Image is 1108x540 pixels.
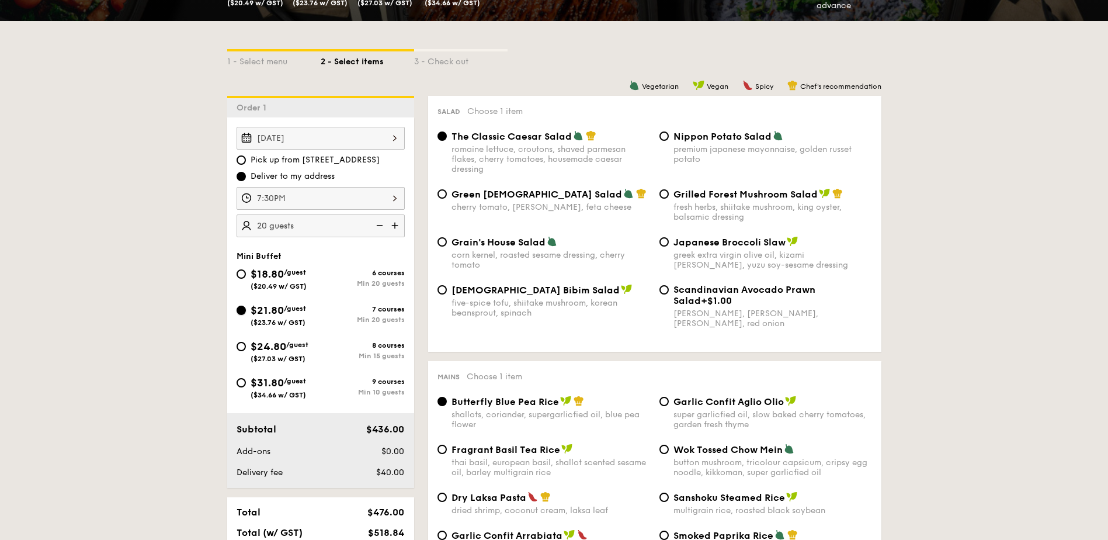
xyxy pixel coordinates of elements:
span: Vegan [707,82,728,91]
span: The Classic Caesar Salad [451,131,572,142]
span: ($27.03 w/ GST) [251,355,305,363]
input: Fragrant Basil Tea Ricethai basil, european basil, shallot scented sesame oil, barley multigrain ... [437,445,447,454]
input: Event time [237,187,405,210]
span: ($23.76 w/ GST) [251,319,305,327]
span: Pick up from [STREET_ADDRESS] [251,154,380,166]
img: icon-vegetarian.fe4039eb.svg [573,130,583,141]
div: five-spice tofu, shiitake mushroom, korean beansprout, spinach [451,298,650,318]
img: icon-vegan.f8ff3823.svg [786,491,798,502]
img: icon-spicy.37a8142b.svg [527,491,538,502]
div: 8 courses [321,341,405,349]
span: ($34.66 w/ GST) [251,391,306,399]
div: shallots, coriander, supergarlicfied oil, blue pea flower [451,410,650,430]
span: Delivery fee [237,468,283,477]
span: $518.84 [368,527,404,538]
input: Dry Laksa Pastadried shrimp, coconut cream, laksa leaf [437,493,447,502]
div: fresh herbs, shiitake mushroom, king oyster, balsamic dressing [673,202,872,222]
input: Green [DEMOGRAPHIC_DATA] Saladcherry tomato, [PERSON_NAME], feta cheese [437,189,447,199]
input: Pick up from [STREET_ADDRESS] [237,155,246,165]
span: Grain's House Salad [451,237,546,248]
span: $0.00 [381,446,404,456]
span: Green [DEMOGRAPHIC_DATA] Salad [451,189,622,200]
div: thai basil, european basil, shallot scented sesame oil, barley multigrain rice [451,458,650,477]
input: Butterfly Blue Pea Riceshallots, coriander, supergarlicfied oil, blue pea flower [437,397,447,406]
span: $476.00 [367,507,404,518]
span: Dry Laksa Pasta [451,492,526,503]
input: Garlic Confit Aglio Oliosuper garlicfied oil, slow baked cherry tomatoes, garden fresh thyme [659,397,669,406]
img: icon-chef-hat.a58ddaea.svg [832,188,843,199]
input: Number of guests [237,214,405,237]
span: Subtotal [237,424,276,435]
img: icon-chef-hat.a58ddaea.svg [787,529,798,540]
span: $436.00 [366,424,404,435]
div: 9 courses [321,378,405,386]
input: Grain's House Saladcorn kernel, roasted sesame dressing, cherry tomato [437,237,447,247]
img: icon-vegan.f8ff3823.svg [819,188,831,199]
span: Nippon Potato Salad [673,131,772,142]
span: $24.80 [251,340,286,353]
img: icon-vegan.f8ff3823.svg [785,396,797,406]
span: Mini Buffet [237,251,282,261]
img: icon-chef-hat.a58ddaea.svg [636,188,647,199]
span: Spicy [755,82,773,91]
img: icon-chef-hat.a58ddaea.svg [787,80,798,91]
span: [DEMOGRAPHIC_DATA] Bibim Salad [451,285,620,296]
input: $24.80/guest($27.03 w/ GST)8 coursesMin 15 guests [237,342,246,351]
img: icon-vegetarian.fe4039eb.svg [774,529,785,540]
input: $18.80/guest($20.49 w/ GST)6 coursesMin 20 guests [237,269,246,279]
div: corn kernel, roasted sesame dressing, cherry tomato [451,250,650,270]
input: $31.80/guest($34.66 w/ GST)9 coursesMin 10 guests [237,378,246,387]
span: Japanese Broccoli Slaw [673,237,786,248]
div: premium japanese mayonnaise, golden russet potato [673,144,872,164]
img: icon-chef-hat.a58ddaea.svg [540,491,551,502]
input: Garlic Confit Arrabiatacherry tomato concasse, garlic-infused olive oil, chilli flakes [437,531,447,540]
span: Wok Tossed Chow Mein [673,444,783,455]
div: 2 - Select items [321,51,414,68]
span: /guest [286,341,308,349]
img: icon-chef-hat.a58ddaea.svg [574,396,584,406]
input: $21.80/guest($23.76 w/ GST)7 coursesMin 20 guests [237,306,246,315]
img: icon-chef-hat.a58ddaea.svg [586,130,596,141]
span: /guest [284,304,306,313]
div: cherry tomato, [PERSON_NAME], feta cheese [451,202,650,212]
input: [DEMOGRAPHIC_DATA] Bibim Saladfive-spice tofu, shiitake mushroom, korean beansprout, spinach [437,285,447,295]
span: $18.80 [251,268,284,281]
span: $40.00 [376,468,404,477]
span: Grilled Forest Mushroom Salad [673,189,818,200]
img: icon-reduce.1d2dbef1.svg [370,214,387,237]
span: Add-ons [237,446,270,456]
div: [PERSON_NAME], [PERSON_NAME], [PERSON_NAME], red onion [673,309,872,328]
div: Min 20 guests [321,316,405,324]
img: icon-vegetarian.fe4039eb.svg [784,444,794,454]
span: /guest [284,268,306,276]
img: icon-vegan.f8ff3823.svg [621,284,633,295]
span: Fragrant Basil Tea Rice [451,444,560,455]
div: multigrain rice, roasted black soybean [673,506,872,515]
img: icon-vegan.f8ff3823.svg [693,80,704,91]
span: $21.80 [251,304,284,317]
span: $31.80 [251,376,284,389]
div: super garlicfied oil, slow baked cherry tomatoes, garden fresh thyme [673,410,872,430]
input: Nippon Potato Saladpremium japanese mayonnaise, golden russet potato [659,131,669,141]
input: Japanese Broccoli Slawgreek extra virgin olive oil, kizami [PERSON_NAME], yuzu soy-sesame dressing [659,237,669,247]
span: Vegetarian [642,82,679,91]
div: 1 - Select menu [227,51,321,68]
input: Wok Tossed Chow Meinbutton mushroom, tricolour capsicum, cripsy egg noodle, kikkoman, super garli... [659,445,669,454]
img: icon-vegetarian.fe4039eb.svg [623,188,634,199]
span: Total [237,507,260,518]
img: icon-add.58712e84.svg [387,214,405,237]
img: icon-spicy.37a8142b.svg [742,80,753,91]
div: Min 20 guests [321,279,405,288]
input: Sanshoku Steamed Ricemultigrain rice, roasted black soybean [659,493,669,502]
input: Deliver to my address [237,172,246,181]
span: +$1.00 [701,295,732,306]
div: Min 10 guests [321,388,405,396]
span: Sanshoku Steamed Rice [673,492,785,503]
div: romaine lettuce, croutons, shaved parmesan flakes, cherry tomatoes, housemade caesar dressing [451,144,650,174]
img: icon-vegan.f8ff3823.svg [787,236,798,247]
div: 6 courses [321,269,405,277]
img: icon-vegan.f8ff3823.svg [564,529,575,540]
input: Scandinavian Avocado Prawn Salad+$1.00[PERSON_NAME], [PERSON_NAME], [PERSON_NAME], red onion [659,285,669,295]
div: greek extra virgin olive oil, kizami [PERSON_NAME], yuzu soy-sesame dressing [673,250,872,270]
img: icon-spicy.37a8142b.svg [577,529,588,540]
